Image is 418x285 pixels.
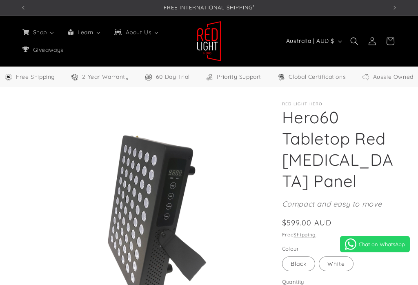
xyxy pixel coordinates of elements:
[194,18,225,65] a: Red Light Hero
[373,72,414,82] span: Aussie Owned
[319,256,354,271] label: White
[282,199,382,209] em: Compact and easy to move
[16,72,55,82] span: Free Shipping
[107,24,165,41] a: About Us
[281,33,345,49] button: Australia | AUD $
[282,256,315,271] label: Black
[282,217,331,228] span: $599.00 AUD
[164,4,254,11] span: FREE INTERNATIONAL SHIPPING¹
[293,232,316,238] a: Shipping
[4,72,55,82] a: Free Worldwide Shipping
[16,41,69,58] a: Giveaways
[289,72,346,82] span: Global Certifications
[124,29,153,36] span: About Us
[145,72,190,82] a: 60 Day Trial
[345,32,363,50] summary: Search
[286,37,334,45] span: Australia | AUD $
[362,73,370,81] img: Aussie Owned Icon
[82,72,129,82] span: 2 Year Warranty
[4,73,13,81] img: Free Shipping Icon
[362,72,414,82] a: Aussie Owned
[282,231,398,239] div: Free .
[205,73,213,81] img: Support Icon
[31,46,64,53] span: Giveaways
[282,102,398,107] p: Red Light Hero
[277,73,285,81] img: Certifications Icon
[61,24,107,41] a: Learn
[205,72,261,82] a: Priority Support
[277,72,346,82] a: Global Certifications
[71,72,129,82] a: 2 Year Warranty
[76,29,94,36] span: Learn
[282,245,300,253] legend: Colour
[156,72,190,82] span: 60 Day Trial
[340,236,410,252] a: Chat on WhatsApp
[145,73,153,81] img: Trial Icon
[31,29,48,36] span: Shop
[71,73,79,81] img: Warranty Icon
[217,72,261,82] span: Priority Support
[359,241,405,247] span: Chat on WhatsApp
[197,21,221,62] img: Red Light Hero
[282,107,398,191] h1: Hero60 Tabletop Red [MEDICAL_DATA] Panel
[16,24,61,41] a: Shop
